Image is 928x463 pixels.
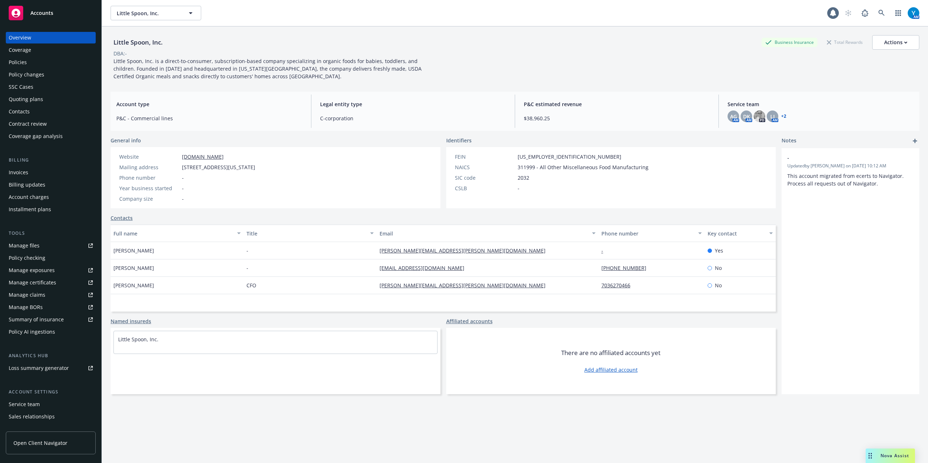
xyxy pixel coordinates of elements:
[320,100,506,108] span: Legal entity type
[6,399,96,410] a: Service team
[6,93,96,105] a: Quoting plans
[9,32,31,43] div: Overview
[320,114,506,122] span: C-corporation
[6,252,96,264] a: Policy checking
[782,137,796,145] span: Notes
[754,110,765,122] img: photo
[119,174,179,182] div: Phone number
[601,282,636,289] a: 7036270466
[246,247,248,254] span: -
[524,100,710,108] span: P&C estimated revenue
[377,225,598,242] button: Email
[908,7,919,19] img: photo
[380,247,551,254] a: [PERSON_NAME][EMAIL_ADDRESS][PERSON_NAME][DOMAIN_NAME]
[455,163,515,171] div: NAICS
[6,130,96,142] a: Coverage gap analysis
[6,411,96,422] a: Sales relationships
[866,449,915,463] button: Nova Assist
[455,153,515,160] div: FEIN
[111,225,244,242] button: Full name
[6,81,96,93] a: SSC Cases
[6,32,96,43] a: Overview
[119,153,179,160] div: Website
[9,362,69,374] div: Loss summary generator
[6,157,96,164] div: Billing
[111,137,141,144] span: General info
[911,137,919,145] a: add
[781,114,786,118] a: +2
[866,449,875,463] div: Drag to move
[6,388,96,396] div: Account settings
[13,439,67,447] span: Open Client Navigator
[182,153,224,160] a: [DOMAIN_NAME]
[9,264,55,276] div: Manage exposures
[116,114,302,122] span: P&C - Commercial lines
[787,172,905,187] span: This account migrated from ecerts to Navigator. Process all requests out of Navigator.
[446,317,493,325] a: Affiliated accounts
[858,6,872,20] a: Report a Bug
[111,214,133,222] a: Contacts
[113,230,233,237] div: Full name
[518,153,621,160] span: [US_EMPLOYER_IDENTIFICATION_NUMBER]
[9,301,43,313] div: Manage BORs
[182,195,184,203] span: -
[119,195,179,203] div: Company size
[246,264,248,272] span: -
[9,314,64,325] div: Summary of insurance
[6,326,96,338] a: Policy AI ingestions
[9,411,55,422] div: Sales relationships
[728,100,913,108] span: Service team
[9,191,49,203] div: Account charges
[6,179,96,191] a: Billing updates
[244,225,377,242] button: Title
[6,106,96,117] a: Contacts
[6,69,96,80] a: Policy changes
[6,301,96,313] a: Manage BORs
[9,130,63,142] div: Coverage gap analysis
[598,225,705,242] button: Phone number
[113,264,154,272] span: [PERSON_NAME]
[30,10,53,16] span: Accounts
[787,163,913,169] span: Updated by [PERSON_NAME] on [DATE] 10:12 AM
[705,225,776,242] button: Key contact
[446,137,472,144] span: Identifiers
[6,3,96,23] a: Accounts
[715,281,722,289] span: No
[743,113,750,120] span: DK
[6,44,96,56] a: Coverage
[881,452,909,459] span: Nova Assist
[119,163,179,171] div: Mailing address
[111,38,166,47] div: Little Spoon, Inc.
[6,314,96,325] a: Summary of insurance
[113,50,127,57] div: DBA: -
[6,264,96,276] a: Manage exposures
[182,174,184,182] span: -
[9,289,45,301] div: Manage claims
[708,230,765,237] div: Key contact
[6,289,96,301] a: Manage claims
[380,264,470,271] a: [EMAIL_ADDRESS][DOMAIN_NAME]
[246,230,366,237] div: Title
[524,114,710,122] span: $38,960.25
[9,179,45,191] div: Billing updates
[9,44,31,56] div: Coverage
[6,362,96,374] a: Loss summary generator
[9,93,43,105] div: Quoting plans
[9,277,56,288] div: Manage certificates
[9,240,40,251] div: Manage files
[9,252,45,264] div: Policy checking
[9,167,28,178] div: Invoices
[762,38,817,47] div: Business Insurance
[872,35,919,50] button: Actions
[117,9,179,17] span: Little Spoon, Inc.
[182,163,255,171] span: [STREET_ADDRESS][US_STATE]
[601,264,652,271] a: [PHONE_NUMBER]
[9,399,40,410] div: Service team
[6,277,96,288] a: Manage certificates
[6,230,96,237] div: Tools
[874,6,889,20] a: Search
[9,106,30,117] div: Contacts
[380,282,551,289] a: [PERSON_NAME][EMAIL_ADDRESS][PERSON_NAME][DOMAIN_NAME]
[111,317,151,325] a: Named insureds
